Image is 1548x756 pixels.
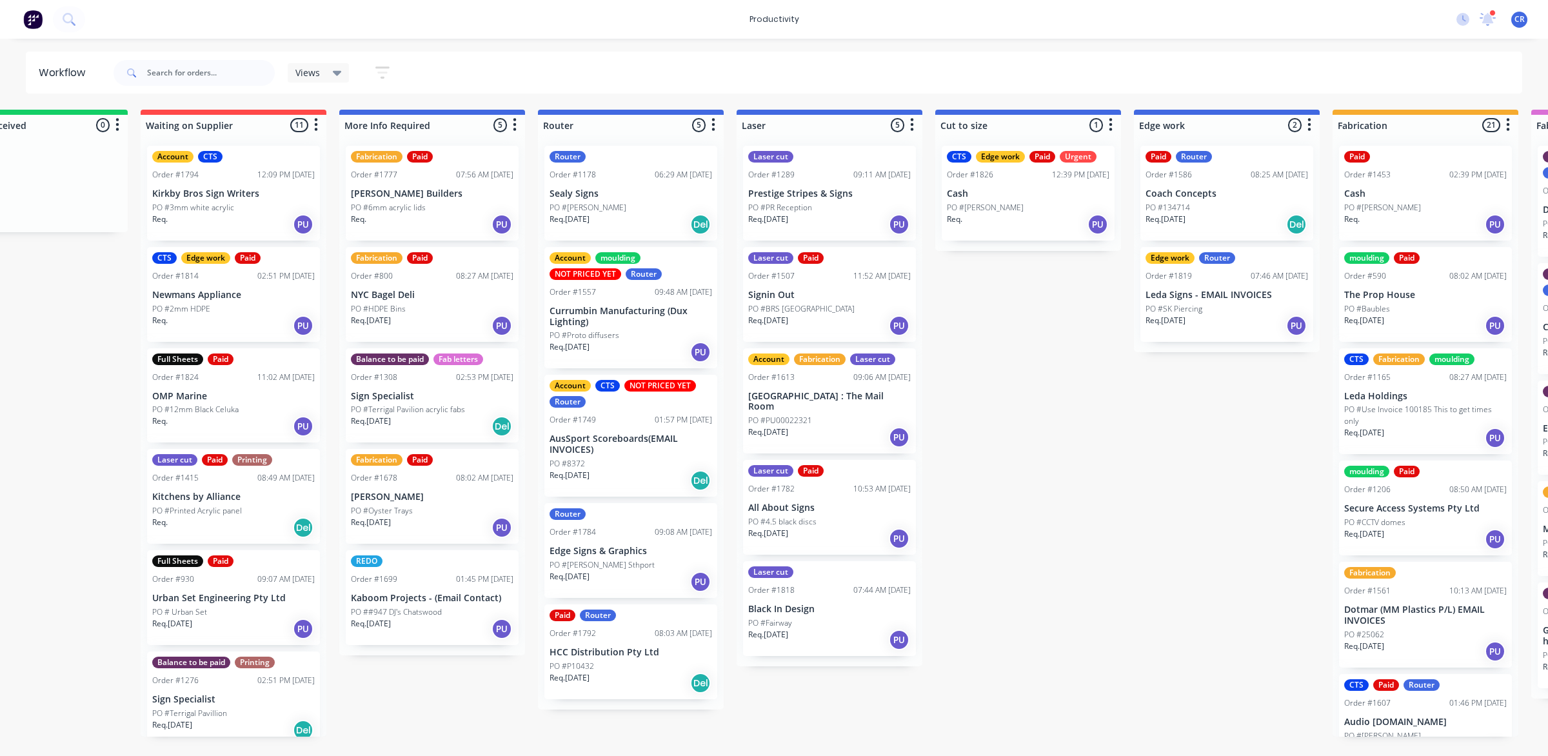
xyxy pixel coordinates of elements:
p: Audio [DOMAIN_NAME] [1344,717,1507,728]
div: Order #1289 [748,169,795,181]
div: PU [293,315,313,336]
div: Order #1206 [1344,484,1391,495]
div: Order #1794 [152,169,199,181]
div: 09:08 AM [DATE] [655,526,712,538]
div: Del [1286,214,1307,235]
div: 01:57 PM [DATE] [655,414,712,426]
p: Req. [1344,214,1360,225]
div: 02:53 PM [DATE] [456,372,513,383]
div: 08:02 AM [DATE] [1449,270,1507,282]
div: 11:52 AM [DATE] [853,270,911,282]
div: CTSEdge workPaidOrder #181402:51 PM [DATE]Newmans AppliancePO #2mm HDPEReq.PU [147,247,320,342]
div: 07:46 AM [DATE] [1251,270,1308,282]
div: Paid [202,454,228,466]
div: AccountmouldingNOT PRICED YETRouterOrder #155709:48 AM [DATE]Currumbin Manufacturing (Dux Lightin... [544,247,717,369]
div: Laser cutPaidOrder #150711:52 AM [DATE]Signin OutPO #BRS [GEOGRAPHIC_DATA]Req.[DATE]PU [743,247,916,342]
div: moulding [1344,466,1389,477]
div: Paid [208,555,233,567]
p: Req. [152,415,168,427]
p: PO #2mm HDPE [152,303,210,315]
div: 01:45 PM [DATE] [456,573,513,585]
p: Req. [DATE] [550,571,590,582]
div: Balance to be paid [351,353,429,365]
p: Sign Specialist [152,694,315,705]
p: Cash [947,188,1109,199]
div: Fabrication [1344,567,1396,579]
div: CTS [1344,353,1369,365]
span: Views [295,66,320,79]
p: PO # Urban Set [152,606,207,618]
div: PU [293,619,313,639]
div: mouldingPaidOrder #59008:02 AM [DATE]The Prop HousePO #BaublesReq.[DATE]PU [1339,247,1512,342]
p: Req. [DATE] [152,719,192,731]
div: Order #930 [152,573,194,585]
p: Req. [DATE] [351,315,391,326]
div: PU [1087,214,1108,235]
div: Order #1819 [1146,270,1192,282]
p: PO #PR Reception [748,202,812,214]
div: Order #1782 [748,483,795,495]
div: PaidRouterOrder #158608:25 AM [DATE]Coach ConceptsPO #134714Req.[DATE]Del [1140,146,1313,241]
div: Paid [798,465,824,477]
div: PU [491,619,512,639]
p: Urban Set Engineering Pty Ltd [152,593,315,604]
div: 02:39 PM [DATE] [1449,169,1507,181]
div: Laser cut [748,566,793,578]
div: Urgent [1060,151,1096,163]
p: Req. [DATE] [550,341,590,353]
div: Del [690,470,711,491]
div: Laser cutPaidPrintingOrder #141508:49 AM [DATE]Kitchens by AlliancePO #Printed Acrylic panelReq.Del [147,449,320,544]
div: Order #800 [351,270,393,282]
div: PU [491,315,512,336]
p: PO #Oyster Trays [351,505,413,517]
div: CTS [947,151,971,163]
p: All About Signs [748,502,911,513]
div: Account [550,252,591,264]
div: Paid [1394,252,1420,264]
div: Order #1165 [1344,372,1391,383]
div: Router [1404,679,1440,691]
p: Signin Out [748,290,911,301]
div: Del [293,720,313,741]
div: Fabrication [1373,353,1425,365]
div: Full SheetsPaidOrder #93009:07 AM [DATE]Urban Set Engineering Pty LtdPO # Urban SetReq.[DATE]PU [147,550,320,645]
div: Balance to be paid [152,657,230,668]
p: Req. [DATE] [351,517,391,528]
p: PO #134714 [1146,202,1190,214]
p: PO #SK Piercing [1146,303,1202,315]
div: Router [1199,252,1235,264]
div: PU [889,427,909,448]
div: PU [491,214,512,235]
div: Del [690,214,711,235]
p: Req. [DATE] [748,629,788,641]
div: Del [491,416,512,437]
p: PO #CCTV domes [1344,517,1405,528]
div: PaidOrder #145302:39 PM [DATE]CashPO #[PERSON_NAME]Req.PU [1339,146,1512,241]
p: PO #[PERSON_NAME] Sthport [550,559,655,571]
div: Printing [235,657,275,668]
div: Order #1814 [152,270,199,282]
p: Req. [DATE] [550,214,590,225]
div: Order #1276 [152,675,199,686]
div: Order #1613 [748,372,795,383]
p: Kitchens by Alliance [152,492,315,502]
div: moulding [1429,353,1474,365]
p: The Prop House [1344,290,1507,301]
p: PO #[PERSON_NAME] [550,202,626,214]
div: 07:56 AM [DATE] [456,169,513,181]
p: PO #[PERSON_NAME] [947,202,1024,214]
p: Prestige Stripes & Signs [748,188,911,199]
div: Laser cut [152,454,197,466]
div: CTS [198,151,223,163]
div: PU [1286,315,1307,336]
p: Req. [DATE] [1146,214,1186,225]
div: Paid [1029,151,1055,163]
div: PU [889,315,909,336]
p: Req. [152,315,168,326]
p: PO #Terrigal Pavilion acrylic fabs [351,404,465,415]
p: Req. [351,214,366,225]
div: 09:11 AM [DATE] [853,169,911,181]
p: Req. [DATE] [351,415,391,427]
p: Req. [DATE] [550,470,590,481]
div: 08:49 AM [DATE] [257,472,315,484]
